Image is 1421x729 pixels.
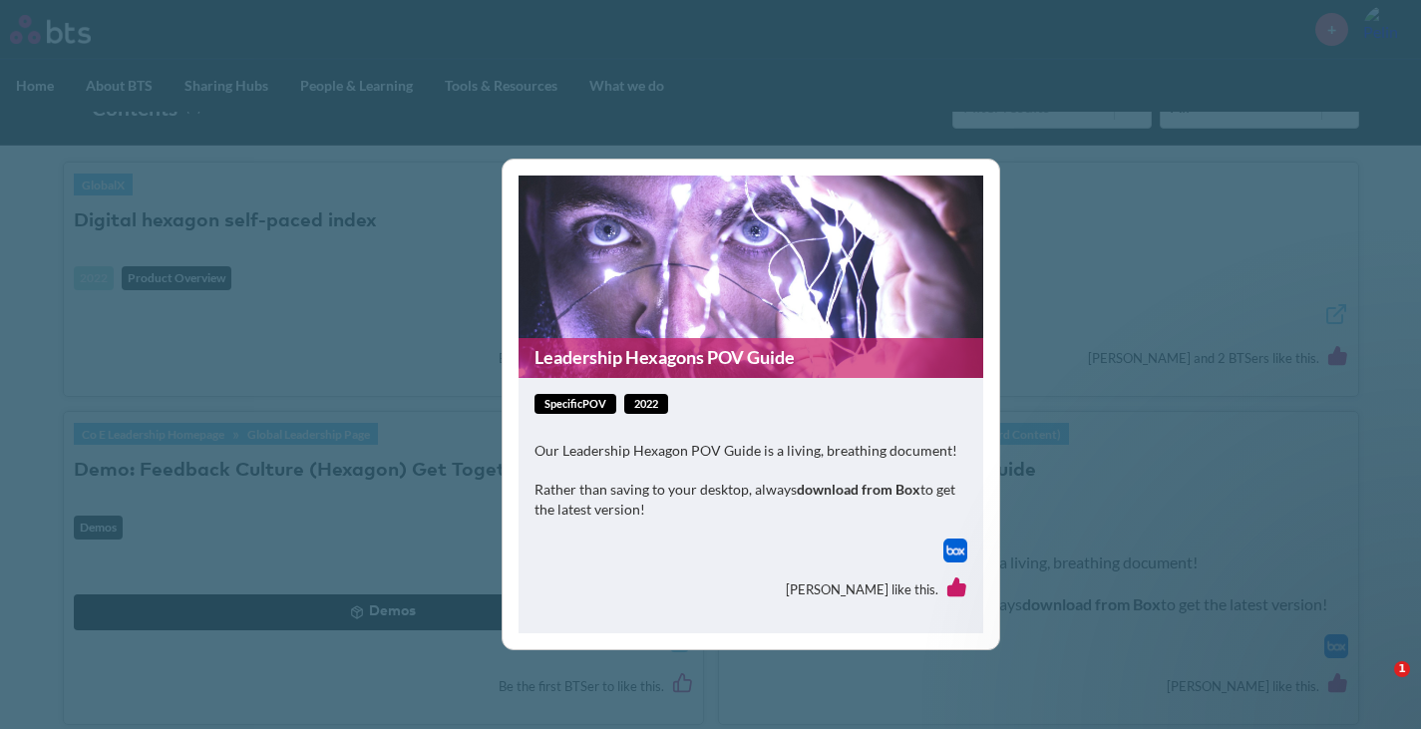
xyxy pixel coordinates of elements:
[534,480,967,519] p: Rather than saving to your desktop, always to get the latest version!
[1022,302,1421,675] iframe: Intercom notifications message
[1353,661,1401,709] iframe: Intercom live chat
[943,539,967,562] img: Box logo
[534,441,967,461] p: Our Leadership Hexagon POV Guide is a living, breathing document!
[519,338,983,377] a: Leadership Hexagons POV Guide
[534,394,616,415] span: specificPOV
[1394,661,1410,677] span: 1
[624,394,668,415] span: 2022
[943,539,967,562] a: Download file from Box
[534,562,967,618] div: [PERSON_NAME] like this.
[797,481,920,498] strong: download from Box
